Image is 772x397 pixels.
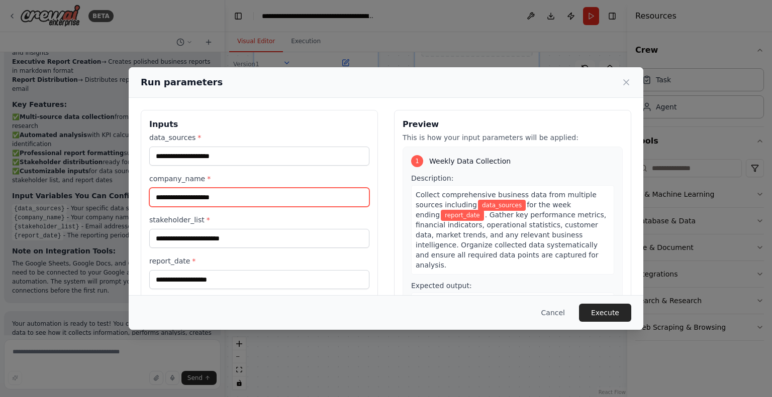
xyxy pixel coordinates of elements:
[149,118,369,130] h3: Inputs
[149,215,369,225] label: stakeholder_list
[411,174,453,182] span: Description:
[149,256,369,266] label: report_date
[403,133,623,143] p: This is how your input parameters will be applied:
[533,304,573,322] button: Cancel
[149,133,369,143] label: data_sources
[411,155,423,167] div: 1
[441,210,484,221] span: Variable: report_date
[579,304,631,322] button: Execute
[429,156,511,166] span: Weekly Data Collection
[403,118,623,130] h3: Preview
[411,282,472,290] span: Expected output:
[149,174,369,184] label: company_name
[416,211,606,269] span: . Gather key performance metrics, financial indicators, operational statistics, customer data, ma...
[416,191,597,209] span: Collect comprehensive business data from multiple sources including
[478,200,526,211] span: Variable: data_sources
[141,75,223,89] h2: Run parameters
